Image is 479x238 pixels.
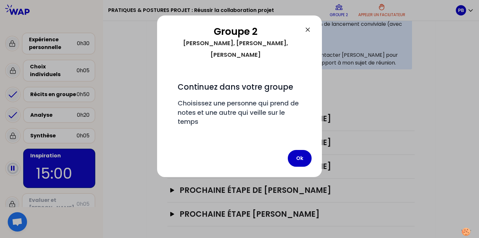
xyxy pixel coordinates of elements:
div: [PERSON_NAME], [PERSON_NAME], [PERSON_NAME] [167,37,304,61]
button: Ok [288,150,312,167]
span: Continuez dans votre groupe [178,82,293,92]
h2: Groupe 2 [167,26,304,37]
span: Choisissez une personne qui prend de notes et une autre qui veille sur le temps [178,99,300,126]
